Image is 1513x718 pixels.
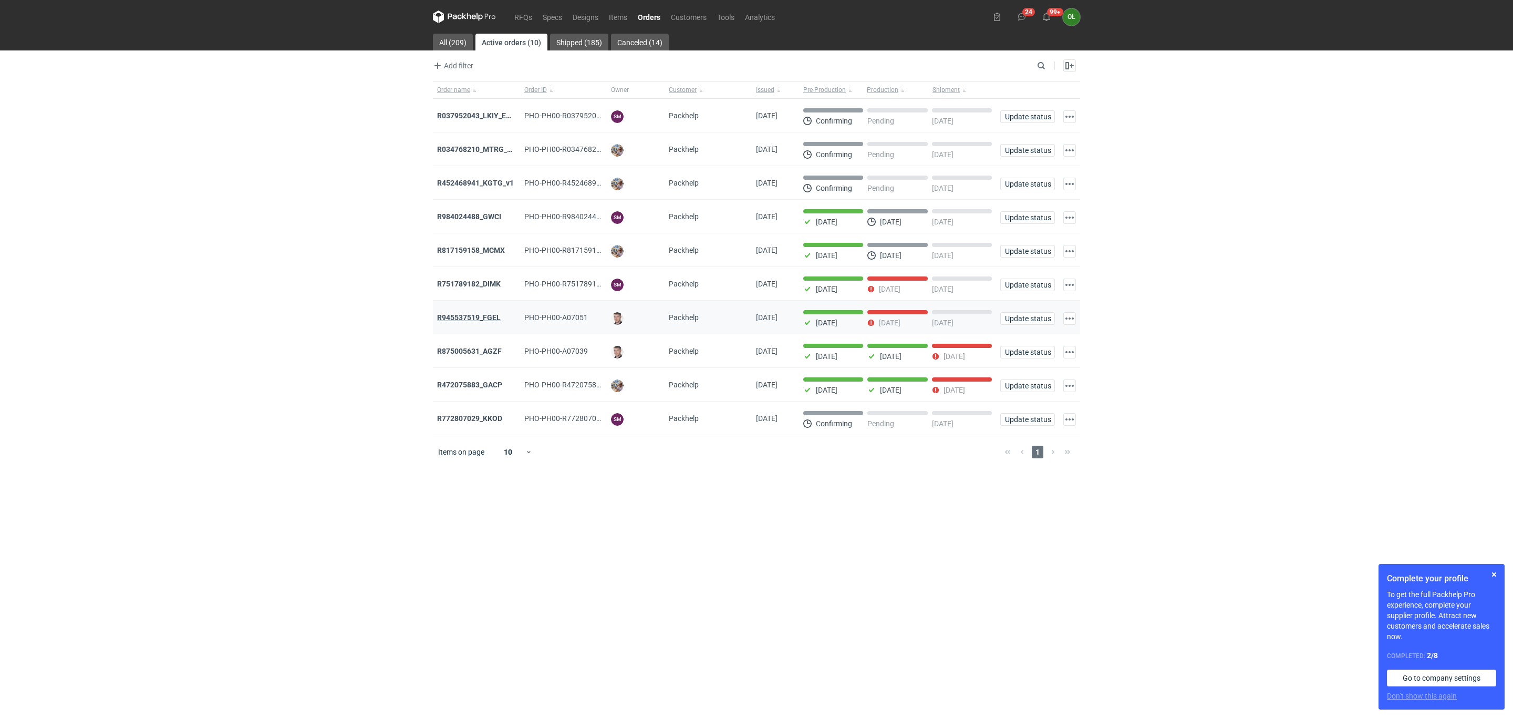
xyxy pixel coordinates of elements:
p: Confirming [816,184,852,192]
p: [DATE] [944,352,965,361]
span: PHO-PH00-R472075883_GACP [524,381,627,389]
span: Update status [1005,214,1050,221]
span: PHO-PH00-A07039 [524,347,588,355]
a: R751789182_DIMK [437,280,501,288]
img: Michał Palasek [611,178,624,190]
figcaption: SM [611,279,624,291]
span: 31/07/2025 [756,313,778,322]
span: PHO-PH00-R772807029_KKOD [524,414,627,423]
button: 99+ [1038,8,1055,25]
span: Packhelp [669,381,699,389]
span: 1 [1032,446,1043,458]
img: Michał Palasek [611,245,624,258]
span: Packhelp [669,111,699,120]
p: [DATE] [816,386,837,394]
a: R875005631_AGZF [437,347,502,355]
p: Confirming [816,419,852,428]
p: [DATE] [816,352,837,361]
p: Confirming [816,117,852,125]
a: R034768210_MTRG_WCIR_XWSN [437,145,549,153]
p: Pending [867,117,894,125]
button: Update status [1000,144,1055,157]
a: Customers [666,11,712,23]
strong: R037952043_LKIY_EBJQ [437,111,520,120]
span: Packhelp [669,347,699,355]
a: Go to company settings [1387,670,1496,686]
button: Update status [1000,379,1055,392]
button: Update status [1000,279,1055,291]
button: Actions [1063,144,1076,157]
button: Skip for now [1488,568,1500,581]
p: [DATE] [932,419,954,428]
p: [DATE] [932,251,954,260]
span: Packhelp [669,246,699,254]
span: PHO-PH00-R984024488_GWCI [524,212,626,221]
button: Actions [1063,413,1076,426]
p: To get the full Packhelp Pro experience, complete your supplier profile. Attract new customers an... [1387,589,1496,642]
figcaption: SM [611,211,624,224]
a: Items [604,11,633,23]
span: Packhelp [669,414,699,423]
span: 19/08/2025 [756,179,778,187]
button: Actions [1063,245,1076,258]
span: Update status [1005,147,1050,154]
span: Owner [611,86,629,94]
span: Update status [1005,315,1050,322]
span: 11/08/2025 [756,246,778,254]
p: [DATE] [932,117,954,125]
span: 19/08/2025 [756,111,778,120]
span: Update status [1005,248,1050,255]
span: PHO-PH00-R452468941_KGTG_V1 [524,179,639,187]
span: Packhelp [669,179,699,187]
button: Actions [1063,379,1076,392]
p: [DATE] [879,285,900,293]
figcaption: OŁ [1063,8,1080,26]
span: 21/07/2025 [756,381,778,389]
img: Maciej Sikora [611,346,624,358]
strong: R772807029_KKOD [437,414,502,423]
img: Maciej Sikora [611,312,624,325]
button: Order ID [520,81,607,98]
span: Shipment [932,86,960,94]
p: [DATE] [880,218,901,226]
a: Active orders (10) [475,34,547,50]
span: Customer [669,86,697,94]
span: 14/08/2025 [756,212,778,221]
span: Update status [1005,281,1050,289]
span: PHO-PH00-R751789182_DIMK [524,280,626,288]
span: Packhelp [669,313,699,322]
p: [DATE] [816,218,837,226]
span: Packhelp [669,145,699,153]
svg: Packhelp Pro [433,11,496,23]
p: [DATE] [944,386,965,394]
span: PHO-PH00-R034768210_MTRG_WCIR_XWSN [524,145,673,153]
input: Search [1035,59,1069,72]
a: RFQs [509,11,537,23]
button: Add filter [431,59,474,72]
span: Update status [1005,382,1050,389]
p: Pending [867,150,894,159]
span: PHO-PH00-R817159158_MCMX [524,246,630,254]
p: [DATE] [932,218,954,226]
a: R472075883_GACP [437,381,502,389]
button: Actions [1063,346,1076,358]
a: R817159158_MCMX [437,246,505,254]
div: Completed: [1387,650,1496,661]
button: Pre-Production [799,81,865,98]
figcaption: SM [611,110,624,123]
span: Pre-Production [803,86,846,94]
strong: 2 / 8 [1427,651,1438,660]
a: Shipped (185) [550,34,608,50]
span: 27/05/2024 [756,414,778,423]
span: Issued [756,86,774,94]
a: R452468941_KGTG_v1 [437,179,514,187]
p: [DATE] [816,285,837,293]
p: [DATE] [880,352,901,361]
span: Order name [437,86,470,94]
button: Actions [1063,178,1076,190]
span: Update status [1005,113,1050,120]
button: Actions [1063,110,1076,123]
